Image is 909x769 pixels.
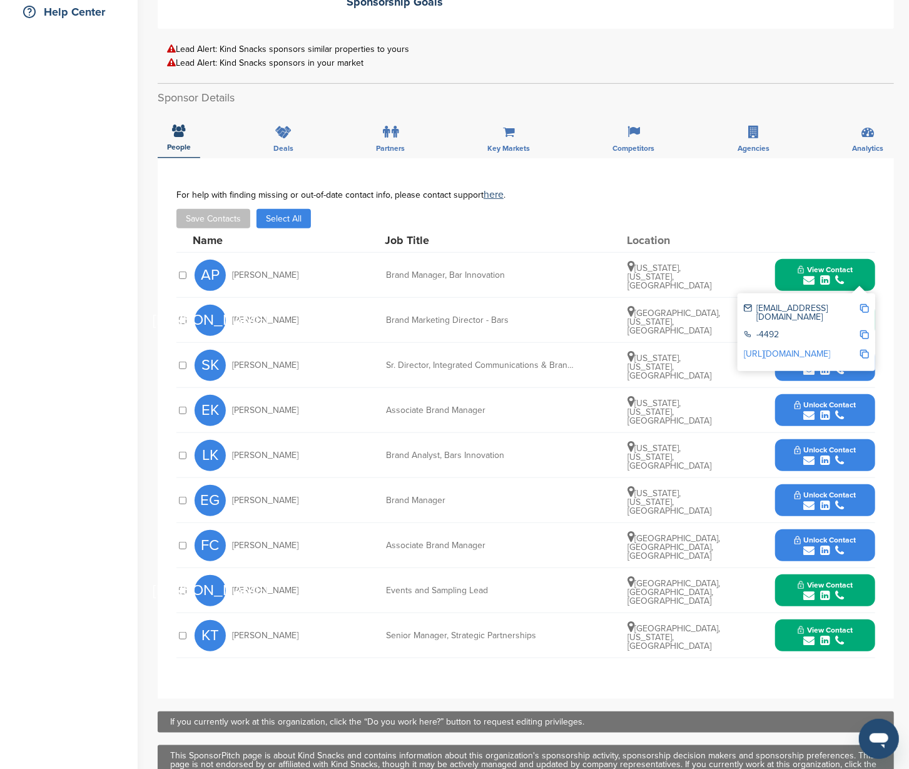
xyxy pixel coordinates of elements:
[860,330,869,339] img: Copy
[783,617,868,654] button: View Contact
[386,316,574,325] div: Brand Marketing Director - Bars
[795,491,856,499] span: Unlock Contact
[385,235,572,246] div: Job Title
[627,623,720,651] span: [GEOGRAPHIC_DATA], [US_STATE], [GEOGRAPHIC_DATA]
[484,188,504,201] a: here
[232,451,298,460] span: [PERSON_NAME]
[195,260,226,291] span: AP
[195,350,226,381] span: SK
[232,496,298,505] span: [PERSON_NAME]
[232,406,298,415] span: [PERSON_NAME]
[780,482,871,519] button: Unlock Contact
[273,145,293,152] span: Deals
[783,257,868,294] button: View Contact
[744,330,860,341] div: -4492
[195,530,226,561] span: FC
[795,446,856,454] span: Unlock Contact
[627,398,711,426] span: [US_STATE], [US_STATE], [GEOGRAPHIC_DATA]
[170,718,881,726] div: If you currently work at this organization, click the “Do you work here?” button to request editi...
[613,145,655,152] span: Competitors
[386,631,574,640] div: Senior Manager, Strategic Partnerships
[487,145,530,152] span: Key Markets
[780,527,871,564] button: Unlock Contact
[19,1,125,23] div: Help Center
[860,350,869,359] img: Copy
[386,496,574,505] div: Brand Manager
[386,586,574,595] div: Events and Sampling Lead
[167,44,885,54] div: Lead Alert: Kind Snacks sponsors similar properties to yours
[167,143,191,151] span: People
[256,209,311,228] button: Select All
[193,235,330,246] div: Name
[780,437,871,474] button: Unlock Contact
[798,626,853,634] span: View Contact
[783,572,868,609] button: View Contact
[386,541,574,550] div: Associate Brand Manager
[386,361,574,370] div: Sr. Director, Integrated Communications & Brand Purpose
[744,304,860,322] div: [EMAIL_ADDRESS][DOMAIN_NAME]
[627,533,720,561] span: [GEOGRAPHIC_DATA], [GEOGRAPHIC_DATA], [GEOGRAPHIC_DATA]
[176,190,875,200] div: For help with finding missing or out-of-date contact info, please contact support .
[795,400,856,409] span: Unlock Contact
[158,89,894,106] h2: Sponsor Details
[852,145,883,152] span: Analytics
[859,719,899,759] iframe: Button to launch messaging window
[195,305,226,336] span: [PERSON_NAME]
[232,271,298,280] span: [PERSON_NAME]
[860,304,869,313] img: Copy
[232,361,298,370] span: [PERSON_NAME]
[195,575,226,606] span: [PERSON_NAME]
[195,440,226,471] span: LK
[232,631,298,640] span: [PERSON_NAME]
[195,395,226,426] span: EK
[386,406,574,415] div: Associate Brand Manager
[795,536,856,544] span: Unlock Contact
[627,578,720,606] span: [GEOGRAPHIC_DATA], [GEOGRAPHIC_DATA], [GEOGRAPHIC_DATA]
[176,209,250,228] button: Save Contacts
[167,58,885,68] div: Lead Alert: Kind Snacks sponsors in your market
[798,265,853,274] span: View Contact
[232,541,298,550] span: [PERSON_NAME]
[376,145,405,152] span: Partners
[195,485,226,516] span: EG
[386,271,574,280] div: Brand Manager, Bar Innovation
[195,620,226,651] span: KT
[627,235,721,246] div: Location
[627,443,711,471] span: [US_STATE], [US_STATE], [GEOGRAPHIC_DATA]
[627,488,711,516] span: [US_STATE], [US_STATE], [GEOGRAPHIC_DATA]
[798,581,853,589] span: View Contact
[627,263,711,291] span: [US_STATE], [US_STATE], [GEOGRAPHIC_DATA]
[780,392,871,429] button: Unlock Contact
[744,349,830,359] a: [URL][DOMAIN_NAME]
[386,451,574,460] div: Brand Analyst, Bars Innovation
[627,308,720,336] span: [GEOGRAPHIC_DATA], [US_STATE], [GEOGRAPHIC_DATA]
[627,353,711,381] span: [US_STATE], [US_STATE], [GEOGRAPHIC_DATA]
[738,145,769,152] span: Agencies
